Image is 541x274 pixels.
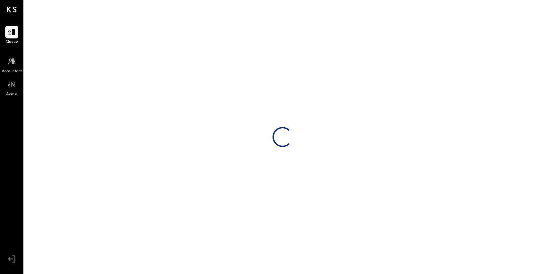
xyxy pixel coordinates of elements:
a: Queue [0,26,23,45]
span: Accountant [2,68,22,75]
span: Admin [6,92,17,98]
span: Queue [6,39,18,45]
a: Admin [0,78,23,98]
a: Accountant [0,55,23,75]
